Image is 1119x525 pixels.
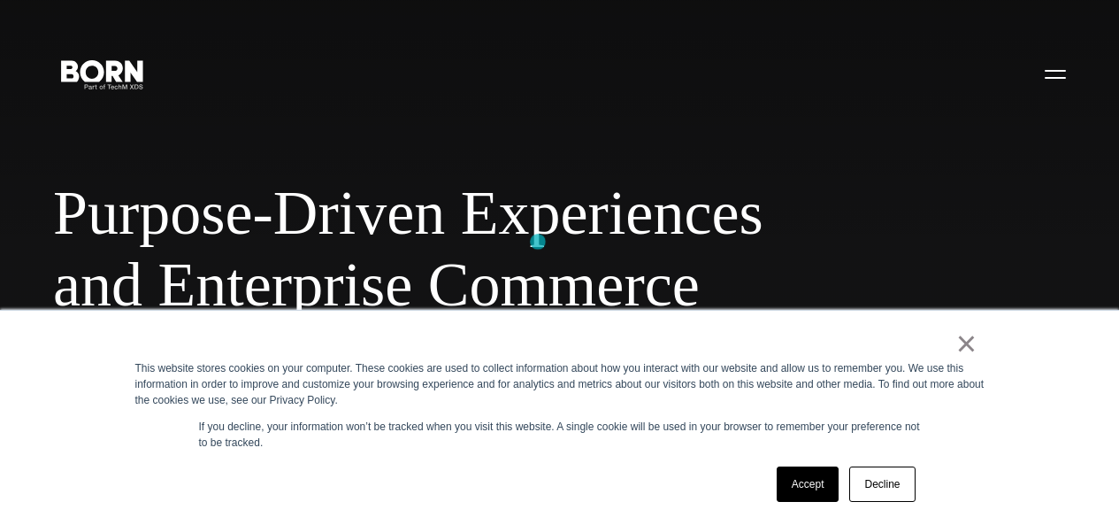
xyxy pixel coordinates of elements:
a: Decline [849,467,915,502]
p: If you decline, your information won’t be tracked when you visit this website. A single cookie wi... [199,419,921,451]
span: and Enterprise Commerce [53,249,796,321]
span: Purpose-Driven Experiences [53,177,796,250]
a: Accept [777,467,839,502]
a: × [956,336,977,351]
div: This website stores cookies on your computer. These cookies are used to collect information about... [135,360,985,408]
button: Open [1034,55,1077,92]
